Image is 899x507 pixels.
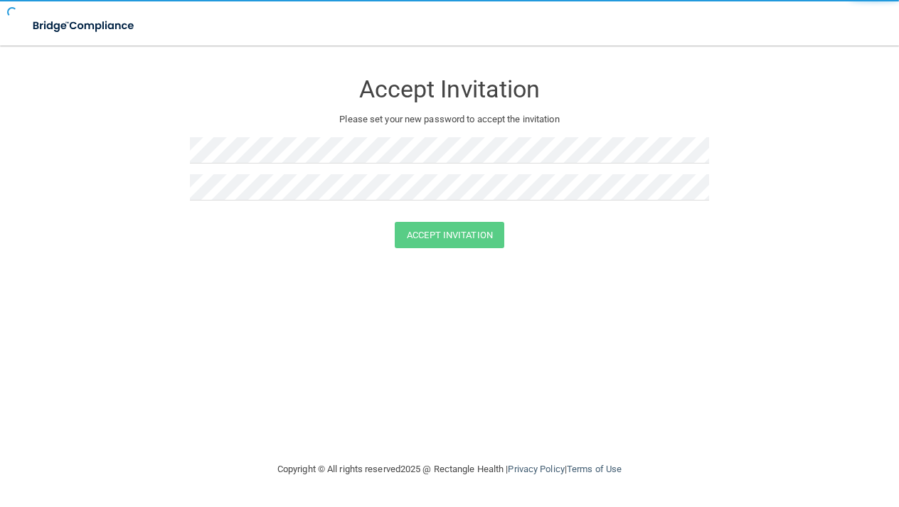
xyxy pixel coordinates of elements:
[190,76,709,102] h3: Accept Invitation
[201,111,698,128] p: Please set your new password to accept the invitation
[395,222,504,248] button: Accept Invitation
[190,447,709,492] div: Copyright © All rights reserved 2025 @ Rectangle Health | |
[508,464,564,474] a: Privacy Policy
[21,11,147,41] img: bridge_compliance_login_screen.278c3ca4.svg
[567,464,622,474] a: Terms of Use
